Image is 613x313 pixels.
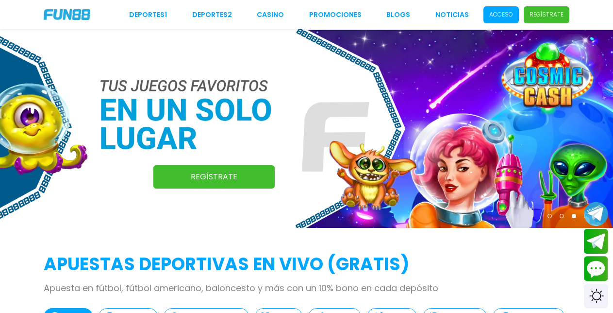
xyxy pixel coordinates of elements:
div: Switch theme [584,284,608,308]
a: CASINO [257,10,284,20]
a: BLOGS [386,10,410,20]
p: Regístrate [530,10,563,19]
a: Regístrate [153,165,275,189]
button: Join telegram [584,229,608,254]
p: Apuesta en fútbol, fútbol americano, baloncesto y más con un 10% bono en cada depósito [44,281,569,295]
h2: APUESTAS DEPORTIVAS EN VIVO (gratis) [44,251,569,278]
a: Promociones [309,10,362,20]
a: Deportes1 [129,10,167,20]
button: Contact customer service [584,256,608,281]
a: Deportes2 [192,10,232,20]
a: NOTICIAS [435,10,469,20]
button: Join telegram channel [584,201,608,226]
img: Company Logo [44,9,90,19]
p: Acceso [489,10,513,19]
